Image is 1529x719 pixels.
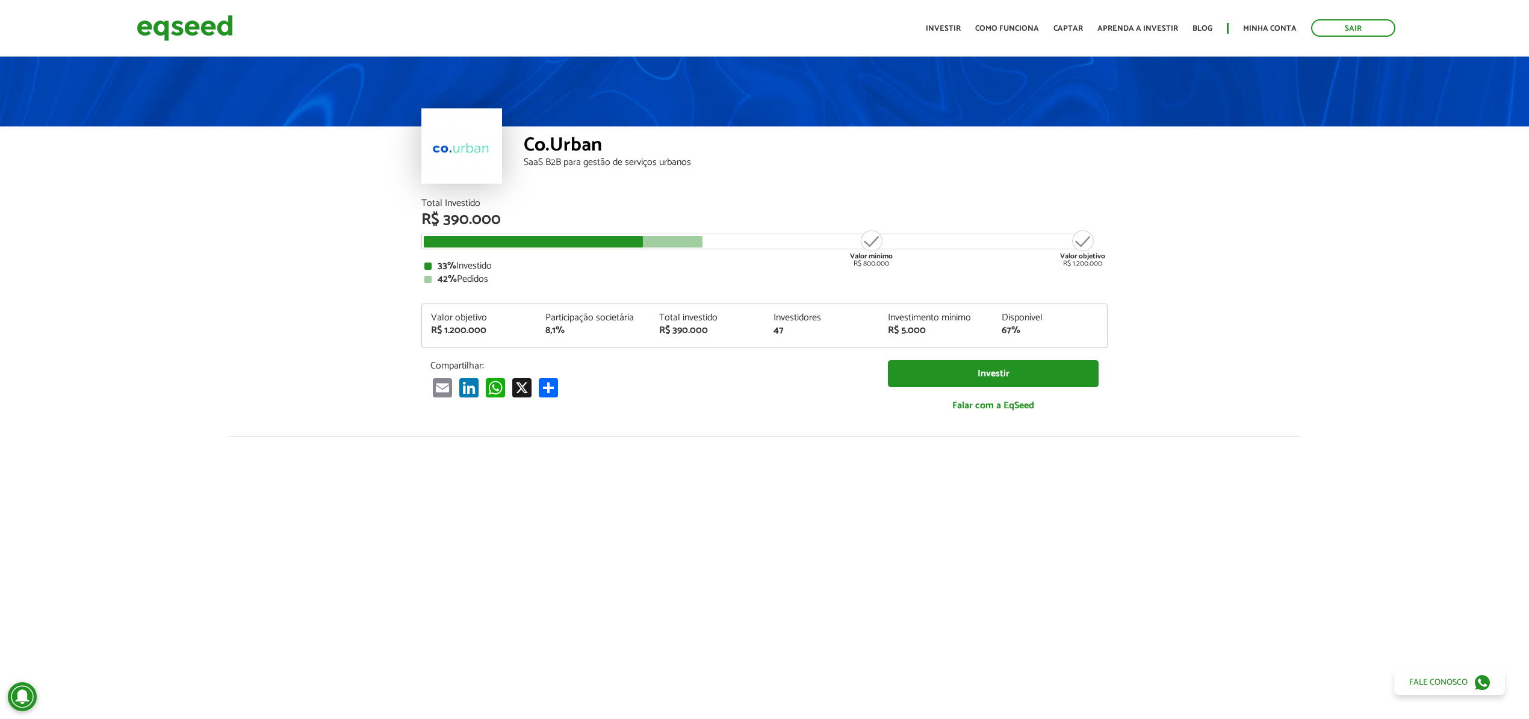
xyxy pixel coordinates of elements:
a: Aprenda a investir [1097,25,1178,33]
div: R$ 390.000 [659,326,755,335]
div: R$ 5.000 [888,326,984,335]
a: WhatsApp [483,378,507,397]
div: R$ 1.200.000 [1060,229,1105,267]
div: Investidores [774,313,870,323]
p: Compartilhar: [430,360,870,372]
div: R$ 1.200.000 [431,326,527,335]
a: Email [430,378,454,397]
strong: Valor objetivo [1060,251,1105,262]
div: Participação societária [545,313,642,323]
div: Co.Urban [524,135,1108,158]
div: R$ 800.000 [849,229,894,267]
div: Investido [424,261,1105,271]
div: R$ 390.000 [421,212,1108,228]
a: Sair [1311,19,1395,37]
div: Investimento mínimo [888,313,984,323]
img: EqSeed [137,12,233,44]
div: Pedidos [424,275,1105,284]
a: Investir [888,360,1099,387]
a: Compartilhar [536,378,560,397]
a: Como funciona [975,25,1039,33]
a: Minha conta [1243,25,1297,33]
div: 8,1% [545,326,642,335]
div: Total investido [659,313,755,323]
a: Investir [926,25,961,33]
a: LinkedIn [457,378,481,397]
div: Disponível [1002,313,1098,323]
a: Captar [1053,25,1083,33]
div: 67% [1002,326,1098,335]
div: Total Investido [421,199,1108,208]
div: 47 [774,326,870,335]
div: Valor objetivo [431,313,527,323]
a: Blog [1192,25,1212,33]
strong: 33% [438,258,456,274]
a: Fale conosco [1394,670,1505,695]
a: Falar com a EqSeed [888,393,1099,418]
div: SaaS B2B para gestão de serviços urbanos [524,158,1108,167]
a: X [510,378,534,397]
strong: 42% [438,271,457,287]
strong: Valor mínimo [850,251,893,262]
